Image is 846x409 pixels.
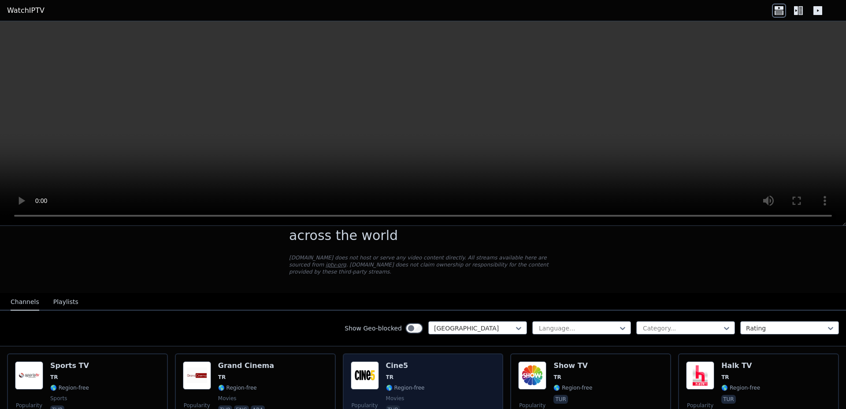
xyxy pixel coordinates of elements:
span: Popularity [352,402,378,409]
span: 🌎 Region-free [721,384,760,391]
h6: Cine5 [386,361,425,370]
img: Cine5 [351,361,379,390]
img: Show TV [518,361,546,390]
span: WatchIPTV [289,212,370,227]
span: TR [386,374,393,381]
h6: Sports TV [50,361,89,370]
img: Halk TV [686,361,714,390]
span: movies [218,395,237,402]
span: movies [386,395,404,402]
span: 🌎 Region-free [386,384,425,391]
img: Sports TV [15,361,43,390]
button: Playlists [53,294,78,311]
p: [DOMAIN_NAME] does not host or serve any video content directly. All streams available here are s... [289,254,557,275]
span: TR [50,374,58,381]
span: TR [553,374,561,381]
h6: Show TV [553,361,592,370]
p: tur [553,395,568,404]
span: 🌎 Region-free [553,384,592,391]
span: Popularity [16,402,42,409]
span: sports [50,395,67,402]
span: 🌎 Region-free [50,384,89,391]
h6: Grand Cinema [218,361,274,370]
h1: - Free IPTV streams from across the world [289,212,557,244]
span: 🌎 Region-free [218,384,257,391]
h6: Halk TV [721,361,760,370]
span: TR [218,374,226,381]
span: Popularity [687,402,713,409]
a: iptv-org [326,262,346,268]
p: tur [721,395,735,404]
a: WatchIPTV [7,5,45,16]
button: Channels [11,294,39,311]
span: TR [721,374,729,381]
label: Show Geo-blocked [345,324,402,333]
span: Popularity [184,402,210,409]
img: Grand Cinema [183,361,211,390]
span: Popularity [519,402,545,409]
